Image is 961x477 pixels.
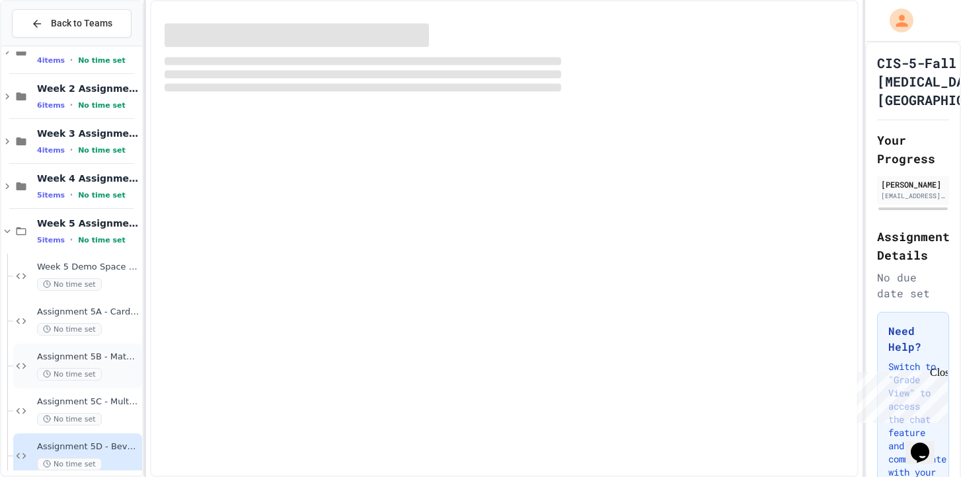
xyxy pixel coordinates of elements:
[37,101,65,110] span: 6 items
[78,191,126,200] span: No time set
[37,172,139,184] span: Week 4 Assignments
[37,323,102,336] span: No time set
[851,367,948,423] iframe: chat widget
[37,236,65,244] span: 5 items
[37,396,139,408] span: Assignment 5C - Multiplication Table for Jedi Academy
[37,146,65,155] span: 4 items
[78,101,126,110] span: No time set
[37,351,139,363] span: Assignment 5B - Math Tutor With Loops and Switch
[70,55,73,65] span: •
[37,56,65,65] span: 4 items
[876,5,917,36] div: My Account
[37,307,139,318] span: Assignment 5A - Card Guessing Game
[37,191,65,200] span: 5 items
[37,413,102,425] span: No time set
[37,83,139,94] span: Week 2 Assignments
[37,441,139,453] span: Assignment 5D - Beverage Menu
[37,128,139,139] span: Week 3 Assignments
[5,5,91,84] div: Chat with us now!Close
[70,235,73,245] span: •
[881,178,945,190] div: [PERSON_NAME]
[37,278,102,291] span: No time set
[888,323,938,355] h3: Need Help?
[37,217,139,229] span: Week 5 Assignments
[70,190,73,200] span: •
[37,368,102,381] span: No time set
[70,100,73,110] span: •
[881,191,945,201] div: [EMAIL_ADDRESS][DOMAIN_NAME]
[877,131,949,168] h2: Your Progress
[877,270,949,301] div: No due date set
[12,9,132,38] button: Back to Teams
[78,146,126,155] span: No time set
[78,56,126,65] span: No time set
[905,424,948,464] iframe: chat widget
[37,458,102,470] span: No time set
[51,17,112,30] span: Back to Teams
[78,236,126,244] span: No time set
[877,227,949,264] h2: Assignment Details
[37,262,139,273] span: Week 5 Demo Space - Sandbox
[70,145,73,155] span: •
